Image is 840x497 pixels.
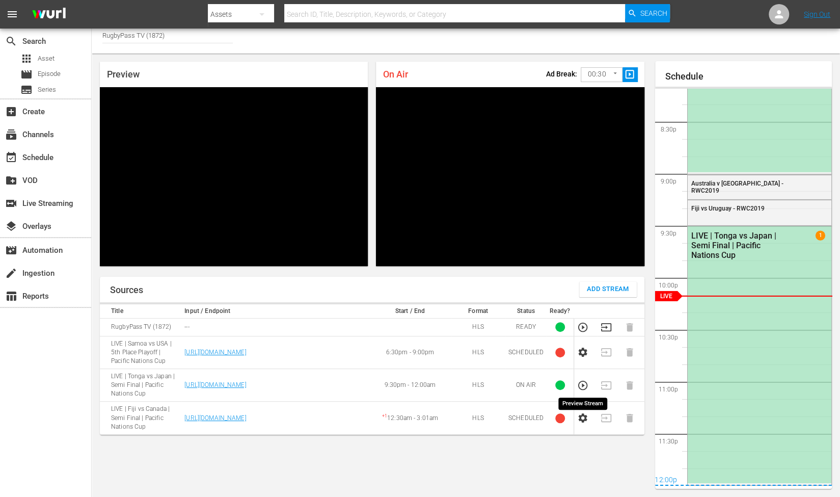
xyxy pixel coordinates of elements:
[100,369,181,401] td: LIVE | Tonga vs Japan | Semi Final | Pacific Nations Cup
[5,35,17,47] span: Search
[816,231,825,241] span: 1
[547,304,574,319] th: Ready?
[20,68,33,81] span: Episode
[579,282,637,297] button: Add Stream
[691,180,783,194] span: Australia v [GEOGRAPHIC_DATA] - RWC2019
[625,4,670,22] button: Search
[100,336,181,369] td: LIVE | Samoa vs USA | 5th Place Playoff | Pacific Nations Cup
[100,87,368,266] div: Video Player
[184,349,246,356] a: [URL][DOMAIN_NAME]
[451,304,505,319] th: Format
[38,85,56,95] span: Series
[5,244,17,256] span: Automation
[369,304,451,319] th: Start / End
[505,336,547,369] td: SCHEDULED
[20,53,33,65] span: Asset
[100,304,181,319] th: Title
[100,402,181,434] td: LIVE | Fiji vs Canada | Semi Final | Pacific Nations Cup
[505,304,547,319] th: Status
[640,4,667,22] span: Search
[691,231,784,260] div: LIVE | Tonga vs Japan | Semi Final | Pacific Nations Cup
[691,205,765,212] span: Fiji vs Uruguay - RWC2019
[5,220,17,232] span: Overlays
[577,322,588,333] button: Preview Stream
[581,65,622,84] div: 00:30
[383,69,408,80] span: On Air
[6,8,18,20] span: menu
[24,3,73,27] img: ans4CAIJ8jUAAAAAAAAAAAAAAAAAAAAAAAAgQb4GAAAAAAAAAAAAAAAAAAAAAAAAJMjXAAAAAAAAAAAAAAAAAAAAAAAAgAT5G...
[505,318,547,336] td: READY
[369,402,451,434] td: 12:30am - 3:01am
[577,412,588,424] button: Configure
[369,336,451,369] td: 6:30pm - 9:00pm
[577,347,588,358] button: Configure
[20,84,33,96] span: Series
[184,381,246,388] a: [URL][DOMAIN_NAME]
[587,283,629,295] span: Add Stream
[5,174,17,187] span: VOD
[546,70,577,78] p: Ad Break:
[5,106,17,118] span: Create
[184,414,246,422] a: [URL][DOMAIN_NAME]
[38,54,55,64] span: Asset
[110,285,143,295] h1: Sources
[38,69,61,79] span: Episode
[601,322,612,333] button: Transition
[376,87,644,266] div: Video Player
[505,402,547,434] td: SCHEDULED
[5,128,17,141] span: Channels
[624,69,636,81] span: slideshow_sharp
[107,69,140,80] span: Preview
[382,413,387,418] sup: + 1
[451,402,505,434] td: HLS
[181,304,369,319] th: Input / Endpoint
[451,369,505,401] td: HLS
[100,318,181,336] td: RugbyPass TV (1872)
[5,197,17,210] span: Live Streaming
[5,267,17,279] span: Ingestion
[5,290,17,302] span: Reports
[665,71,832,82] h1: Schedule
[804,10,830,18] a: Sign Out
[655,476,832,486] div: 12:00p
[181,318,369,336] td: ---
[369,369,451,401] td: 9:30pm - 12:00am
[451,318,505,336] td: HLS
[505,369,547,401] td: ON AIR
[5,151,17,164] span: Schedule
[451,336,505,369] td: HLS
